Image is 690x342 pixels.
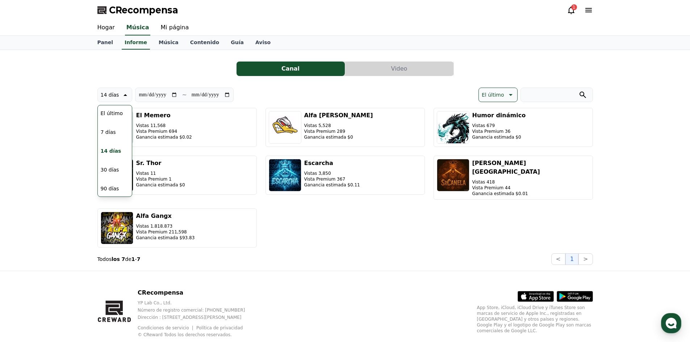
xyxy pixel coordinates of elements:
font: 14 días [101,92,119,98]
a: Condiciones de servicio [138,325,195,330]
button: Sr. Thor Vistas 11 Vista Premium 1 Ganancia estimada $0 [97,156,257,195]
button: Alfa [PERSON_NAME] Vistas 5,528 Vista Premium 289 Ganancia estimada $0 [265,108,425,147]
button: 14 días [98,143,124,159]
font: de [125,256,131,262]
font: El último [482,92,504,98]
font: Alfa Gangx [136,212,172,219]
a: Panel [92,36,119,50]
font: Alfa [PERSON_NAME] [304,112,373,119]
font: Todos [97,256,112,262]
font: Guía [231,39,244,45]
font: > [583,256,588,262]
button: Video [345,62,453,76]
a: Hogar [92,20,121,35]
font: Vista Premium 367 [304,177,346,182]
font: Humor dinámico [472,112,526,119]
span: Home [18,240,31,246]
img: Humor dinámico [437,111,469,144]
font: Música [159,39,179,45]
a: Canal [237,62,345,76]
img: Alfa Curt [269,111,301,144]
a: Música [153,36,184,50]
button: > [578,253,593,265]
button: 14 días [97,88,133,102]
a: Settings [93,229,139,248]
font: Vistas 1.818.873 [136,224,173,229]
font: Vistas 11,568 [136,123,166,128]
font: Vista Premium 211,598 [136,229,187,235]
img: Escarcha [269,159,301,191]
font: Ganancia estimada $0 [472,135,521,140]
font: Vista Premium 694 [136,129,177,134]
button: Alfa Gangx Vistas 1.818.873 Vista Premium 211,598 Ganancia estimada $93.83 [97,208,257,248]
font: Ganancia estimada $0.01 [472,191,528,196]
font: Vistas 418 [472,180,495,185]
font: Número de registro comercial: [PHONE_NUMBER] [138,308,245,313]
button: El Memero Vistas 11,568 Vista Premium 694 Ganancia estimada $0.02 [97,108,257,147]
font: El último [101,110,123,116]
font: Música [126,24,149,31]
a: Mi página [155,20,195,35]
font: Vistas 679 [472,123,495,128]
font: Vistas 5,528 [304,123,331,128]
font: 7 [137,256,141,262]
font: 14 días [101,148,121,154]
a: Guía [225,36,250,50]
font: Ganancia estimada $0.02 [136,135,192,140]
font: 1 [573,5,576,10]
a: Aviso [250,36,276,50]
font: © CReward Todos los derechos reservados. [138,332,232,337]
span: Messages [60,241,81,246]
button: El último [98,105,126,121]
button: 90 días [98,181,122,197]
font: Contenido [190,39,219,45]
font: - [135,256,137,262]
font: Vista Premium 44 [472,185,511,190]
font: Vistas 3,850 [304,171,331,176]
a: 1 [567,6,576,14]
font: 1 [570,256,574,262]
button: [PERSON_NAME][GEOGRAPHIC_DATA] Vistas 418 Vista Premium 44 Ganancia estimada $0.01 [434,156,593,200]
font: 30 días [101,167,119,173]
font: Vistas 11 [136,171,156,176]
font: Mi página [160,24,189,31]
font: Vista Premium 36 [472,129,511,134]
font: ~ [182,91,187,98]
font: Video [391,65,407,72]
a: Política de privacidad [196,325,243,330]
font: Ganancia estimada $0 [304,135,353,140]
font: Ganancia estimada $93.83 [136,235,195,240]
font: CRecompensa [109,5,178,15]
font: Canal [281,65,300,72]
font: El Memero [136,112,171,119]
font: Sr. Thor [136,160,162,166]
font: Aviso [255,39,271,45]
img: Sr. Canela [437,159,469,191]
button: Escarcha Vistas 3,850 Vista Premium 367 Ganancia estimada $0.11 [265,156,425,195]
font: Informe [125,39,147,45]
font: 7 días [101,129,116,135]
button: El último [478,88,518,102]
button: 7 días [98,124,119,140]
font: Dirección : [STREET_ADDRESS][PERSON_NAME] [138,315,241,320]
button: 1 [565,253,578,265]
font: [PERSON_NAME][GEOGRAPHIC_DATA] [472,160,540,175]
a: Contenido [184,36,225,50]
button: < [551,253,565,265]
font: Vista Premium 1 [136,177,172,182]
font: CRecompensa [138,289,183,296]
font: 90 días [101,186,119,191]
font: App Store, iCloud, iCloud Drive y iTunes Store son marcas de servicio de Apple Inc., registradas ... [477,305,591,333]
img: Alfa Gangx [101,212,133,244]
span: Settings [107,240,125,246]
a: Messages [48,229,93,248]
font: Condiciones de servicio [138,325,189,330]
button: Humor dinámico Vistas 679 Vista Premium 36 Ganancia estimada $0 [434,108,593,147]
font: Ganancia estimada $0.11 [304,182,360,187]
font: Vista Premium 289 [304,129,346,134]
font: los 7 [112,256,125,262]
font: < [556,256,561,262]
a: Home [2,229,48,248]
